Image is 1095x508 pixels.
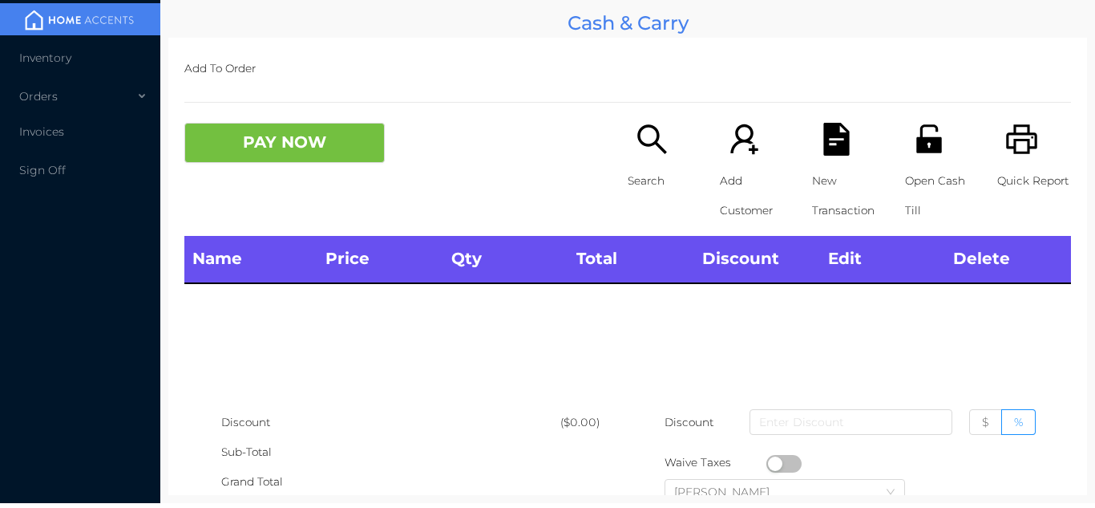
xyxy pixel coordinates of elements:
span: Invoices [19,124,64,139]
th: Total [568,236,694,282]
button: PAY NOW [184,123,385,163]
img: mainBanner [19,8,139,32]
p: Open Cash Till [905,166,979,226]
div: Discount [221,408,560,437]
div: Waive Taxes [665,448,766,478]
i: icon: unlock [913,123,946,156]
p: Search [628,166,701,196]
span: Inventory [19,51,71,65]
p: Add Customer [720,166,794,226]
i: icon: printer [1005,123,1038,156]
div: ($0.00) [560,408,628,437]
th: Name [184,236,317,282]
th: Delete [945,236,1071,282]
p: New Transaction [812,166,886,226]
div: Sub-Total [221,437,560,467]
th: Price [317,236,443,282]
i: icon: search [636,123,669,156]
span: % [1014,415,1023,429]
p: Quick Report [997,166,1071,196]
th: Qty [443,236,569,282]
th: Discount [694,236,820,282]
input: Enter Discount [750,409,952,435]
div: Grand Total [221,467,560,497]
i: icon: user-add [728,123,761,156]
p: Discount [665,408,698,437]
p: Add To Order [184,54,1071,83]
i: icon: down [886,487,895,498]
span: Sign Off [19,163,66,177]
span: $ [982,415,989,429]
i: icon: file-text [820,123,853,156]
div: Cash & Carry [168,8,1087,38]
div: Daljeet [674,480,786,504]
th: Edit [820,236,946,282]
